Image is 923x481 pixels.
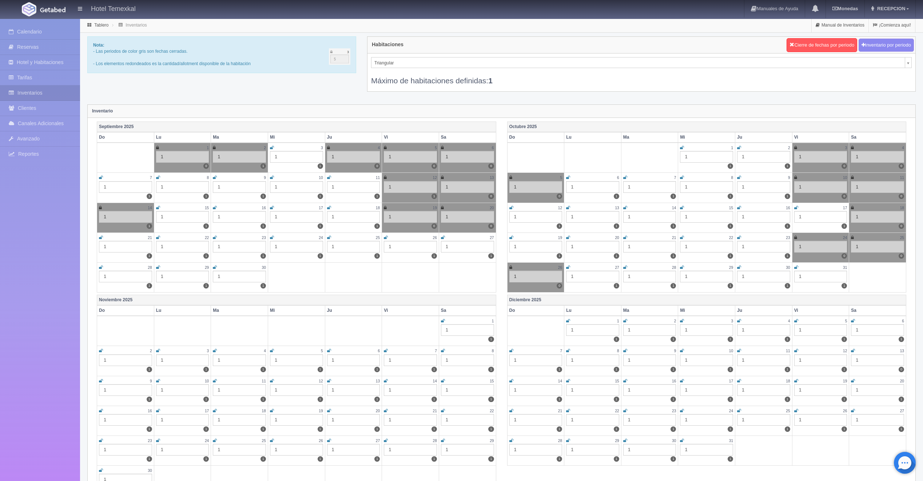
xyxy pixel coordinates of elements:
label: 1 [488,337,494,342]
label: 1 [203,426,209,432]
strong: Inventario [92,108,113,114]
th: Vi [792,132,849,143]
label: 1 [728,163,733,169]
div: 1 [213,151,266,163]
small: 5 [435,146,437,150]
th: Ma [621,132,678,143]
div: 1 [794,151,847,163]
th: Septiembre 2025 [97,122,496,132]
th: Lu [154,132,211,143]
label: 1 [488,426,494,432]
th: Octubre 2025 [507,122,906,132]
div: 1 [794,384,847,396]
label: 1 [899,426,904,432]
label: 0 [488,163,494,169]
div: 1 [384,181,437,193]
label: 1 [614,337,619,342]
label: 1 [728,337,733,342]
label: 1 [374,253,380,259]
label: 1 [614,397,619,402]
div: 1 [509,414,562,426]
small: 2 [264,146,266,150]
label: 1 [203,456,209,462]
label: 1 [728,194,733,199]
div: 1 [384,414,437,426]
label: 1 [318,163,323,169]
div: 1 [441,151,494,163]
label: 1 [842,283,847,289]
div: 1 [213,414,266,426]
label: 1 [728,426,733,432]
div: 1 [623,354,676,366]
div: 1 [384,241,437,253]
div: 1 [384,211,437,223]
label: 1 [557,426,562,432]
div: 1 [327,384,380,396]
label: 1 [842,367,847,372]
img: Getabed [40,7,65,12]
img: Getabed [22,2,36,16]
label: 1 [374,367,380,372]
b: Monedas [832,6,858,11]
div: 1 [99,444,152,456]
div: 1 [384,354,437,366]
div: Máximo de habitaciones definidas: [371,68,912,86]
label: 1 [431,253,437,259]
div: 1 [156,241,209,253]
label: 1 [318,367,323,372]
div: 1 [213,211,266,223]
small: 4 [378,146,380,150]
label: 1 [260,223,266,229]
label: 1 [614,367,619,372]
div: 1 [623,414,676,426]
div: 1 [270,241,323,253]
label: 0 [203,163,209,169]
label: 1 [728,283,733,289]
label: 1 [203,253,209,259]
div: 1 [509,444,562,456]
label: 1 [899,397,904,402]
label: 1 [671,253,676,259]
a: Manual de Inventarios [812,18,868,32]
th: Ju [735,132,792,143]
label: 1 [728,223,733,229]
div: 1 [99,271,152,282]
label: 1 [557,253,562,259]
label: 1 [671,397,676,402]
b: 1 [488,76,493,85]
div: 1 [441,211,494,223]
label: 0 [899,367,904,372]
th: Mi [268,132,325,143]
label: 1 [431,397,437,402]
div: 1 [270,384,323,396]
label: 1 [318,426,323,432]
label: 1 [842,397,847,402]
label: 1 [785,223,790,229]
label: 1 [728,456,733,462]
div: 1 [851,384,904,396]
div: 1 [509,211,562,223]
div: 1 [384,151,437,163]
div: 1 [327,151,380,163]
div: 1 [680,211,733,223]
label: 1 [203,194,209,199]
div: 1 [441,354,494,366]
label: 1 [147,283,152,289]
small: 1 [207,146,209,150]
label: 0 [557,283,562,289]
label: 1 [488,456,494,462]
div: 1 [794,354,847,366]
button: Cierre de fechas por periodo [787,38,857,52]
small: 10 [319,176,323,180]
div: 1 [566,211,619,223]
label: 1 [614,283,619,289]
img: cutoff.png [329,48,350,65]
div: 1 [851,181,904,193]
div: 1 [509,271,562,282]
label: 1 [374,426,380,432]
label: 1 [318,397,323,402]
div: 1 [680,444,733,456]
label: 1 [147,426,152,432]
label: 1 [671,194,676,199]
label: 1 [260,253,266,259]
